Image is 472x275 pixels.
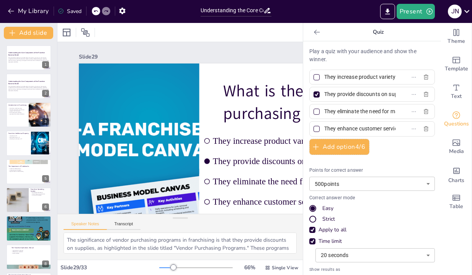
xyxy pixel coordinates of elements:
span: They eliminate the need for marketing [213,176,436,186]
div: https://cdn.sendsteps.com/images/logo/sendsteps_logo_white.pnghttps://cdn.sendsteps.com/images/lo... [6,102,51,127]
div: 500 points [309,177,435,191]
div: Add a table [441,188,472,216]
div: https://cdn.sendsteps.com/images/logo/sendsteps_logo_white.pnghttps://cdn.sendsteps.com/images/lo... [6,187,51,213]
div: 66 % [240,264,259,271]
div: 2 [42,90,49,97]
p: enhancing franchisee performance [8,220,49,221]
p: Generated with [URL] [8,61,49,63]
div: https://cdn.sendsteps.com/images/logo/sendsteps_logo_white.pnghttps://cdn.sendsteps.com/images/lo... [6,45,51,70]
div: J N [448,5,462,18]
div: https://cdn.sendsteps.com/images/logo/sendsteps_logo_white.pnghttps://cdn.sendsteps.com/images/lo... [6,130,51,156]
span: Media [449,147,464,156]
strong: Understanding the Core Components of the Franchise Business Model [8,80,45,85]
p: Quiz [323,23,433,41]
div: 6 [42,203,49,210]
input: Option 3 [324,106,395,117]
p: standardized processes [31,192,49,193]
p: brand integrity maintenance [31,193,49,195]
div: 8 [42,260,49,267]
span: Questions [444,120,469,128]
p: communication of quality [8,169,49,171]
div: Add text boxes [441,78,472,106]
button: My Library [6,5,52,17]
div: Time limit [318,238,342,245]
p: adherence to standards [11,251,52,253]
span: They enhance customer service [213,197,436,207]
strong: Understanding the Core Components of the Franchise Business Model [8,52,45,56]
button: Export to PowerPoint [380,4,395,19]
p: franchising model overview [8,107,26,109]
div: Layout [60,26,73,39]
span: They increase product variety [213,136,436,146]
span: Single View [272,265,298,271]
p: Importance of Franchise Training [8,225,49,228]
div: Easy [322,205,333,212]
span: Show results as [309,266,435,273]
div: Apply to all [309,226,435,234]
p: support from franchiser [8,111,26,112]
div: Slide 29 / 33 [60,264,159,271]
div: Easy [309,205,435,212]
button: Speaker Notes [64,221,107,230]
p: franchise agreement significance [8,109,26,111]
div: Change the overall theme [441,23,472,50]
p: training and updates [31,195,49,196]
p: Franchise Operating System [31,188,49,192]
p: comprehensive training programs [8,219,49,220]
div: 5 [42,175,49,182]
input: Option 4 [324,123,395,134]
span: Position [81,28,90,37]
p: comprehensive resource [11,250,52,251]
div: Add charts and graphs [441,161,472,188]
div: 8 [6,244,51,270]
span: Text [451,92,462,101]
p: brand recognition benefits [8,112,26,113]
p: This presentation explores the fundamentals of franchising, focusing on the essential components ... [8,85,49,89]
p: This presentation explores the fundamentals of franchising, focusing on the essential components ... [8,57,49,61]
button: Present [397,4,435,19]
p: Introduction to Franchising [8,104,26,106]
input: Option 2 [324,89,395,100]
div: 7 [42,232,49,239]
div: 1 [42,61,49,68]
div: Saved [58,8,82,15]
p: educating franchisees on IP [8,138,29,140]
p: importance of IP [8,135,29,137]
p: trademark differentiation [8,168,49,169]
p: legal framework understanding [8,171,49,172]
p: Play a quiz with your audience and show the winner. [309,47,435,63]
p: The Importance of Trademarks [8,165,49,168]
p: Franchise Intellectual Property [8,132,29,135]
div: Time limit [309,238,435,245]
div: Add ready made slides [441,50,472,78]
div: Add images, graphics, shapes or video [441,133,472,161]
p: The Franchise Operations Manual [11,247,52,249]
div: Get real-time input from your audience [441,106,472,133]
span: Charts [448,176,464,185]
p: regular updates [11,252,52,254]
button: Transcript [107,221,141,230]
p: Generated with [URL] [8,89,49,91]
span: Theme [448,37,465,46]
button: J N [448,4,462,19]
span: Table [449,202,463,211]
div: 4 [42,147,49,154]
div: https://cdn.sendsteps.com/images/logo/sendsteps_logo_white.pnghttps://cdn.sendsteps.com/images/lo... [6,73,51,99]
div: Strict [322,215,335,223]
input: Insert title [201,5,264,16]
p: FTC training requirements [8,221,49,223]
span: Template [445,65,468,73]
span: They provide discounts on supplies [213,156,436,166]
div: https://cdn.sendsteps.com/images/logo/sendsteps_logo_white.pnghttps://cdn.sendsteps.com/images/lo... [6,159,51,184]
button: Add option4/6 [309,139,369,155]
button: Add slide [4,27,53,39]
div: 20 seconds [315,248,435,262]
p: legal protections for IP [8,137,29,138]
input: Option 1 [324,72,395,83]
p: Points for correct answer [309,167,435,174]
p: Correct answer mode [309,195,435,202]
div: Strict [309,215,435,223]
div: 7 [6,216,51,241]
textarea: The significance of vendor purchasing programs in franchising is that they provide discounts on s... [64,233,297,254]
div: 3 [42,118,49,125]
